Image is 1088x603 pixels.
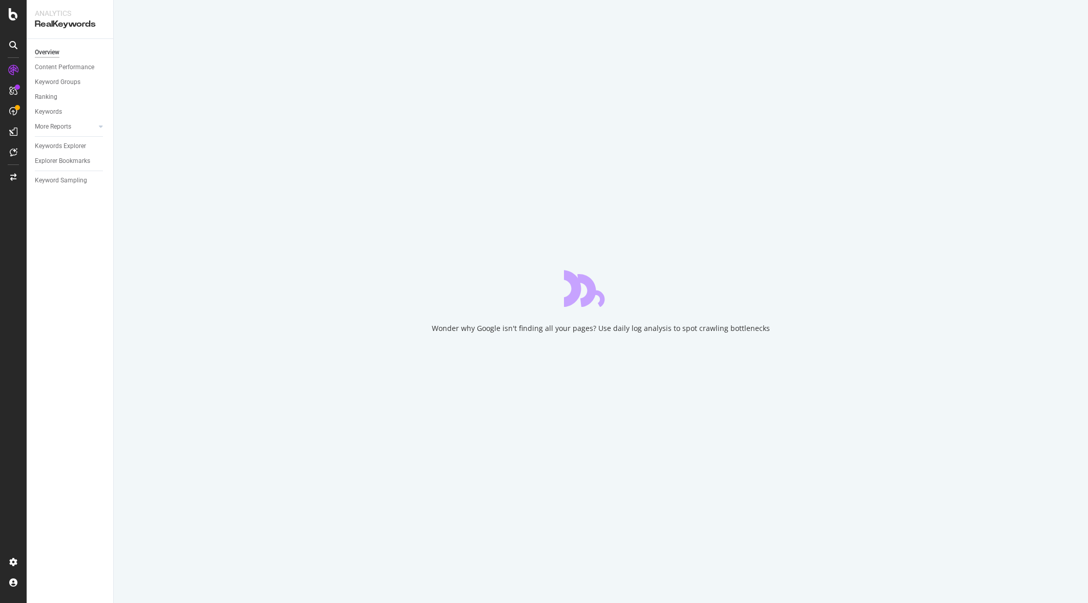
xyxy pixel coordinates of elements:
[35,8,105,18] div: Analytics
[35,175,87,186] div: Keyword Sampling
[564,270,638,307] div: animation
[35,121,71,132] div: More Reports
[35,77,106,88] a: Keyword Groups
[35,92,106,102] a: Ranking
[35,92,57,102] div: Ranking
[35,107,106,117] a: Keywords
[35,121,96,132] a: More Reports
[35,77,80,88] div: Keyword Groups
[35,62,106,73] a: Content Performance
[35,107,62,117] div: Keywords
[35,141,86,152] div: Keywords Explorer
[35,156,90,167] div: Explorer Bookmarks
[35,62,94,73] div: Content Performance
[35,47,59,58] div: Overview
[35,156,106,167] a: Explorer Bookmarks
[35,141,106,152] a: Keywords Explorer
[35,47,106,58] a: Overview
[35,175,106,186] a: Keyword Sampling
[432,323,770,334] div: Wonder why Google isn't finding all your pages? Use daily log analysis to spot crawling bottlenecks
[35,18,105,30] div: RealKeywords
